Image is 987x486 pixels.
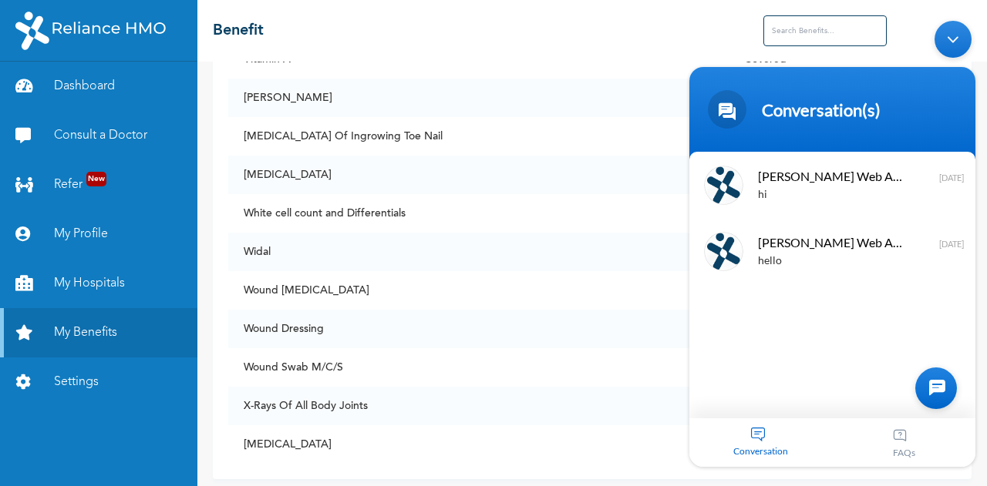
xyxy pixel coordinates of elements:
td: White cell count and Differentials [228,194,729,233]
td: [PERSON_NAME] [228,79,729,117]
td: Widal [228,233,729,271]
td: Wound Swab M/C/S [228,348,729,387]
img: RelianceHMO's Logo [15,12,166,50]
span: New [86,172,106,186]
td: Wound [MEDICAL_DATA] [228,271,729,310]
h2: Benefit [213,19,264,42]
td: [MEDICAL_DATA] [228,425,729,464]
td: [MEDICAL_DATA] [228,156,729,194]
td: Wound Dressing [228,310,729,348]
iframe: SalesIQ Chatwindow [682,13,983,474]
td: [MEDICAL_DATA] Of Ingrowing Toe Nail [228,117,729,156]
td: X-Rays Of All Body Joints [228,387,729,425]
